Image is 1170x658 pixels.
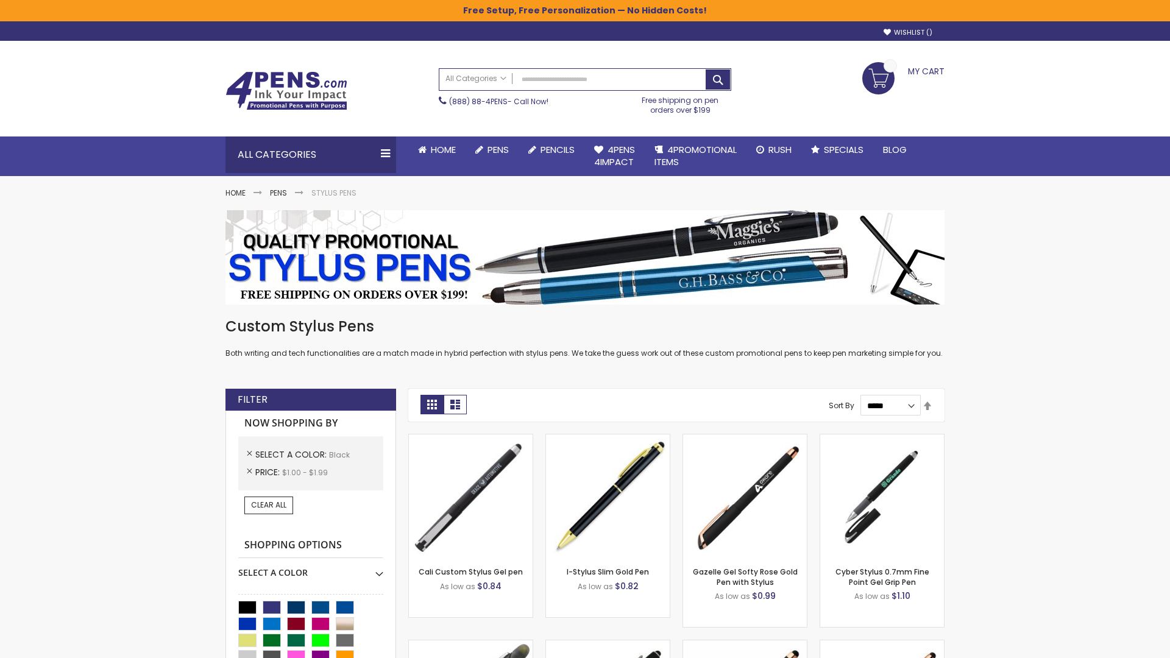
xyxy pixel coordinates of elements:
[683,434,807,444] a: Gazelle Gel Softy Rose Gold Pen with Stylus-Black
[615,580,639,592] span: $0.82
[884,28,932,37] a: Wishlist
[225,71,347,110] img: 4Pens Custom Pens and Promotional Products
[820,640,944,650] a: Gazelle Gel Softy Rose Gold Pen with Stylus - ColorJet-Black
[892,590,910,602] span: $1.10
[408,136,466,163] a: Home
[683,434,807,558] img: Gazelle Gel Softy Rose Gold Pen with Stylus-Black
[225,210,945,305] img: Stylus Pens
[567,567,649,577] a: I-Stylus Slim Gold Pen
[419,567,523,577] a: Cali Custom Stylus Gel pen
[835,567,929,587] a: Cyber Stylus 0.7mm Fine Point Gel Grip Pen
[541,143,575,156] span: Pencils
[820,434,944,558] img: Cyber Stylus 0.7mm Fine Point Gel Grip Pen-Black
[629,91,732,115] div: Free shipping on pen orders over $199
[752,590,776,602] span: $0.99
[584,136,645,176] a: 4Pens4impact
[829,400,854,411] label: Sort By
[431,143,456,156] span: Home
[715,591,750,601] span: As low as
[854,591,890,601] span: As low as
[693,567,798,587] a: Gazelle Gel Softy Rose Gold Pen with Stylus
[225,136,396,173] div: All Categories
[225,317,945,336] h1: Custom Stylus Pens
[801,136,873,163] a: Specials
[487,143,509,156] span: Pens
[546,640,670,650] a: Custom Soft Touch® Metal Pens with Stylus-Black
[329,450,350,460] span: Black
[238,411,383,436] strong: Now Shopping by
[270,188,287,198] a: Pens
[409,434,533,444] a: Cali Custom Stylus Gel pen-Black
[225,317,945,359] div: Both writing and tech functionalities are a match made in hybrid perfection with stylus pens. We ...
[449,96,508,107] a: (888) 88-4PENS
[238,558,383,579] div: Select A Color
[255,466,282,478] span: Price
[768,143,792,156] span: Rush
[244,497,293,514] a: Clear All
[820,434,944,444] a: Cyber Stylus 0.7mm Fine Point Gel Grip Pen-Black
[824,143,863,156] span: Specials
[251,500,286,510] span: Clear All
[238,532,383,559] strong: Shopping Options
[594,143,635,168] span: 4Pens 4impact
[225,188,246,198] a: Home
[883,143,907,156] span: Blog
[439,69,512,89] a: All Categories
[578,581,613,592] span: As low as
[409,640,533,650] a: Souvenir® Jalan Highlighter Stylus Pen Combo-Black
[449,96,548,107] span: - Call Now!
[238,393,268,406] strong: Filter
[445,74,506,83] span: All Categories
[546,434,670,444] a: I-Stylus Slim Gold-Black
[311,188,356,198] strong: Stylus Pens
[546,434,670,558] img: I-Stylus Slim Gold-Black
[466,136,519,163] a: Pens
[440,581,475,592] span: As low as
[746,136,801,163] a: Rush
[255,448,329,461] span: Select A Color
[683,640,807,650] a: Islander Softy Rose Gold Gel Pen with Stylus-Black
[282,467,328,478] span: $1.00 - $1.99
[519,136,584,163] a: Pencils
[873,136,916,163] a: Blog
[420,395,444,414] strong: Grid
[645,136,746,176] a: 4PROMOTIONALITEMS
[654,143,737,168] span: 4PROMOTIONAL ITEMS
[409,434,533,558] img: Cali Custom Stylus Gel pen-Black
[477,580,502,592] span: $0.84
